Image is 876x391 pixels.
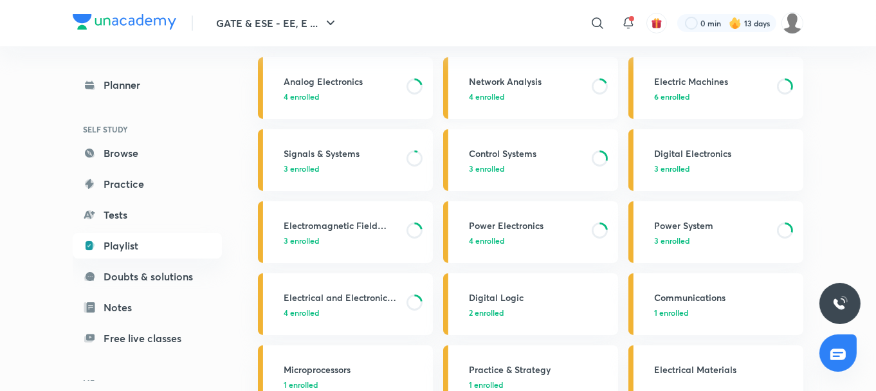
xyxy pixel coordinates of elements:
a: Notes [73,295,222,320]
h3: Microprocessors [284,363,425,376]
h3: Network Analysis [469,75,584,88]
span: 3 enrolled [469,163,504,174]
a: Electromagnetic Field Theory3 enrolled [258,201,433,263]
a: Tests [73,202,222,228]
span: 3 enrolled [654,163,689,174]
img: avatar [651,17,662,29]
span: 1 enrolled [469,379,503,390]
a: Playlist [73,233,222,259]
a: Digital Electronics3 enrolled [628,129,803,191]
a: Power Electronics4 enrolled [443,201,618,263]
h3: Analog Electronics [284,75,399,88]
h3: Electric Machines [654,75,769,88]
a: Planner [73,72,222,98]
img: streak [729,17,742,30]
a: Digital Logic2 enrolled [443,273,618,335]
span: 2 enrolled [469,307,504,318]
span: 4 enrolled [284,91,319,102]
img: ttu [832,296,848,311]
h3: Electromagnetic Field Theory [284,219,399,232]
button: avatar [646,13,667,33]
a: Doubts & solutions [73,264,222,289]
h3: Communications [654,291,796,304]
span: 4 enrolled [284,307,319,318]
h3: Power Electronics [469,219,584,232]
span: 4 enrolled [469,235,504,246]
a: Analog Electronics4 enrolled [258,57,433,119]
h3: Electrical and Electronic Measurements [284,291,399,304]
a: Signals & Systems3 enrolled [258,129,433,191]
img: Divyanshu [781,12,803,34]
span: 1 enrolled [654,307,688,318]
a: Practice [73,171,222,197]
h3: Power System [654,219,769,232]
a: Electric Machines6 enrolled [628,57,803,119]
h3: Control Systems [469,147,584,160]
a: Browse [73,140,222,166]
h6: SELF STUDY [73,118,222,140]
span: 3 enrolled [654,235,689,246]
h3: Practice & Strategy [469,363,610,376]
span: 3 enrolled [284,235,319,246]
a: Network Analysis4 enrolled [443,57,618,119]
span: 3 enrolled [284,163,319,174]
h3: Electrical Materials [654,363,796,376]
button: GATE & ESE - EE, E ... [208,10,346,36]
a: Power System3 enrolled [628,201,803,263]
h3: Digital Electronics [654,147,796,160]
span: 4 enrolled [469,91,504,102]
a: Communications1 enrolled [628,273,803,335]
img: Company Logo [73,14,176,30]
a: Company Logo [73,14,176,33]
a: Electrical and Electronic Measurements4 enrolled [258,273,433,335]
span: 6 enrolled [654,91,689,102]
a: Control Systems3 enrolled [443,129,618,191]
h3: Digital Logic [469,291,610,304]
h3: Signals & Systems [284,147,399,160]
span: 1 enrolled [284,379,318,390]
a: Free live classes [73,325,222,351]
